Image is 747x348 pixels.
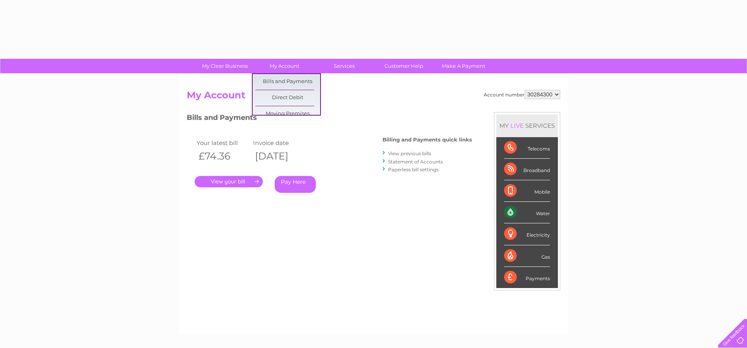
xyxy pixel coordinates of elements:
a: Pay Here [275,176,316,193]
div: Payments [504,267,550,288]
a: My Account [252,59,317,73]
a: Make A Payment [431,59,496,73]
h3: Bills and Payments [187,112,472,126]
a: My Clear Business [193,59,257,73]
h4: Billing and Payments quick links [383,137,472,143]
div: Account number [484,90,560,99]
a: View previous bills [388,150,431,156]
div: Water [504,202,550,223]
a: Paperless bill settings [388,167,439,172]
a: Statement of Accounts [388,159,443,165]
th: [DATE] [251,148,308,164]
h2: My Account [187,90,560,105]
div: Gas [504,245,550,267]
a: Services [312,59,377,73]
a: . [195,176,263,187]
a: Moving Premises [255,106,320,122]
div: MY SERVICES [496,114,558,137]
a: Direct Debit [255,90,320,106]
div: Mobile [504,180,550,202]
th: £74.36 [195,148,251,164]
a: Customer Help [372,59,436,73]
div: Telecoms [504,137,550,159]
td: Your latest bill [195,138,251,148]
div: Electricity [504,223,550,245]
a: Bills and Payments [255,74,320,90]
div: Broadband [504,159,550,180]
div: LIVE [509,122,525,129]
td: Invoice date [251,138,308,148]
